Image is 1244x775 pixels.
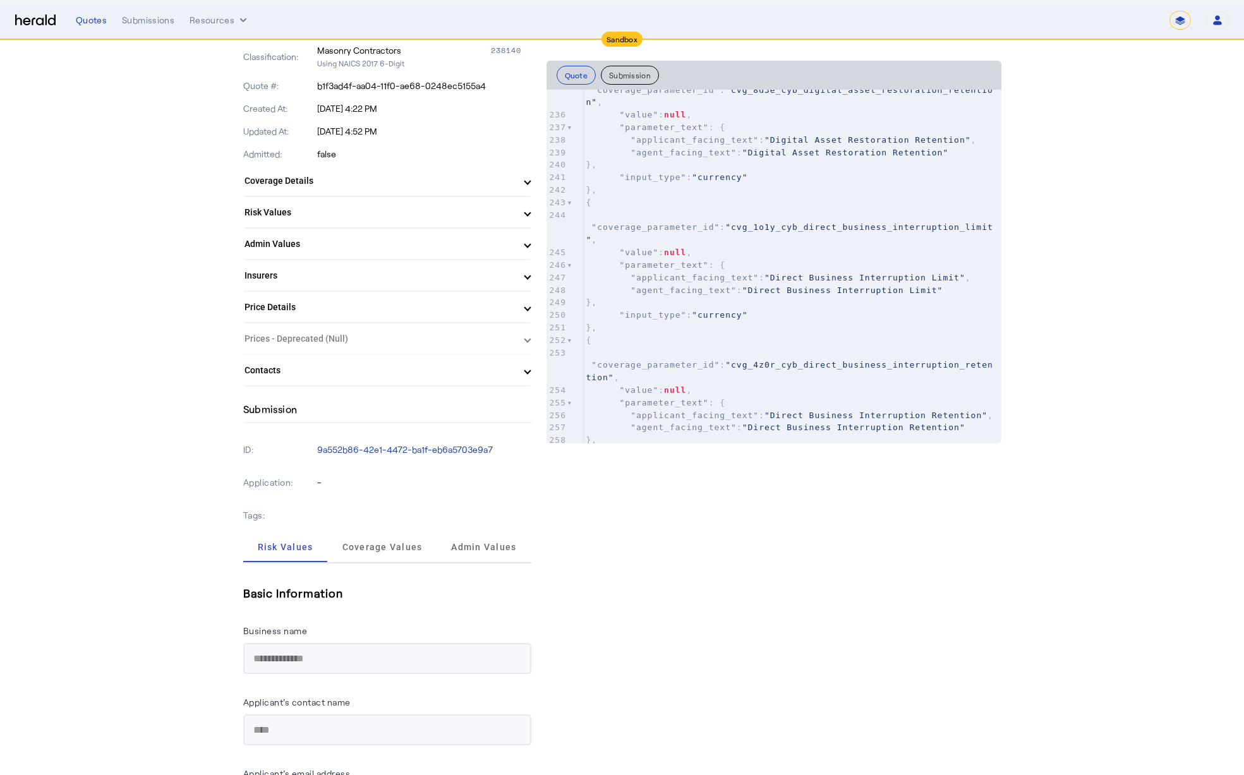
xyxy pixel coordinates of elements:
[557,66,596,85] button: Quote
[631,135,759,145] span: "applicant_facing_text"
[317,102,531,115] p: [DATE] 4:22 PM
[586,411,993,420] span: : ,
[586,135,977,145] span: : ,
[243,292,531,322] mat-expansion-panel-header: Price Details
[243,441,315,459] p: ID:
[245,237,515,251] mat-panel-title: Admin Values
[591,222,720,232] span: "coverage_parameter_id"
[190,14,250,27] button: Resources dropdown menu
[547,134,567,147] div: 238
[742,148,949,157] span: "Digital Asset Restoration Retention"
[586,273,971,282] span: : ,
[245,301,515,314] mat-panel-title: Price Details
[586,160,598,169] span: },
[547,296,567,309] div: 249
[586,198,592,207] span: {
[664,248,686,257] span: null
[586,360,993,382] span: "cvg_4z0r_cyb_direct_business_interruption_retention"
[619,172,686,182] span: "input_type"
[547,384,567,397] div: 254
[586,210,993,245] span: : ,
[547,334,567,347] div: 252
[586,172,748,182] span: :
[631,423,737,432] span: "agent_facing_text"
[317,148,531,160] p: false
[243,355,531,385] mat-expansion-panel-header: Contacts
[586,222,993,244] span: "cvg_1o1y_cyb_direct_business_interruption_limit"
[245,174,515,188] mat-panel-title: Coverage Details
[317,44,401,57] div: Masonry Contractors
[491,44,531,57] div: 238140
[586,398,726,407] span: : {
[547,284,567,297] div: 248
[631,148,737,157] span: "agent_facing_text"
[243,584,531,603] h5: Basic Information
[664,110,686,119] span: null
[764,135,971,145] span: "Digital Asset Restoration Retention"
[586,285,943,295] span: :
[547,397,567,409] div: 255
[619,123,708,132] span: "parameter_text"
[601,32,643,47] div: Sandbox
[764,411,987,420] span: "Direct Business Interruption Retention"
[122,14,174,27] div: Submissions
[243,197,531,227] mat-expansion-panel-header: Risk Values
[547,321,567,334] div: 251
[619,110,658,119] span: "value"
[586,310,748,320] span: :
[547,209,567,222] div: 244
[243,148,315,160] p: Admitted:
[243,125,315,138] p: Updated At:
[547,347,567,359] div: 253
[631,273,759,282] span: "applicant_facing_text"
[243,402,298,417] h4: Submission
[547,434,567,447] div: 258
[76,14,107,27] div: Quotes
[764,273,965,282] span: "Direct Business Interruption Limit"
[243,229,531,259] mat-expansion-panel-header: Admin Values
[631,411,759,420] span: "applicant_facing_text"
[586,260,726,270] span: : {
[547,421,567,434] div: 257
[619,310,686,320] span: "input_type"
[742,423,965,432] span: "Direct Business Interruption Retention"
[547,121,567,134] div: 237
[547,246,567,259] div: 245
[631,285,737,295] span: "agent_facing_text"
[586,435,598,445] span: },
[586,73,993,107] span: : ,
[243,165,531,196] mat-expansion-panel-header: Coverage Details
[547,90,1001,443] herald-code-block: quote
[243,51,315,63] p: Classification:
[258,543,313,551] span: Risk Values
[245,364,515,377] mat-panel-title: Contacts
[586,323,598,332] span: },
[547,171,567,184] div: 241
[547,109,567,121] div: 236
[619,398,708,407] span: "parameter_text"
[317,125,531,138] p: [DATE] 4:52 PM
[547,184,567,196] div: 242
[591,360,720,369] span: "coverage_parameter_id"
[245,206,515,219] mat-panel-title: Risk Values
[243,80,315,92] p: Quote #:
[547,259,567,272] div: 246
[619,260,708,270] span: "parameter_text"
[547,196,567,209] div: 243
[243,260,531,291] mat-expansion-panel-header: Insurers
[586,335,592,345] span: {
[586,248,692,257] span: : ,
[586,110,692,119] span: : ,
[619,385,658,395] span: "value"
[591,85,720,95] span: "coverage_parameter_id"
[586,348,993,383] span: : ,
[317,476,531,489] p: -
[243,507,315,524] p: Tags:
[692,310,747,320] span: "currency"
[451,543,516,551] span: Admin Values
[243,474,315,491] p: Application:
[245,269,515,282] mat-panel-title: Insurers
[243,102,315,115] p: Created At:
[664,385,686,395] span: null
[342,543,423,551] span: Coverage Values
